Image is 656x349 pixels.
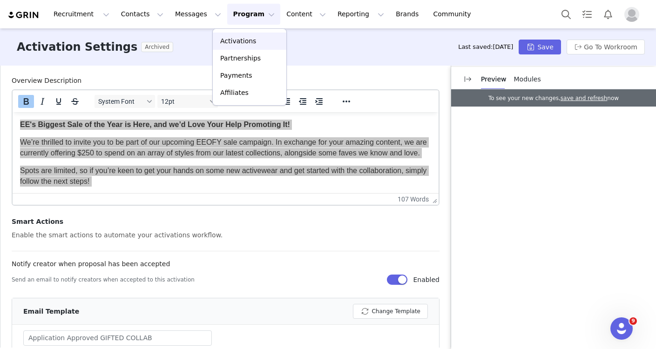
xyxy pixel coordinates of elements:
button: Underline [51,95,67,108]
a: Community [428,4,481,25]
label: Notify creator when proposal has been accepted [12,260,170,268]
p: Partnerships [220,54,261,63]
button: Go To Workroom [567,40,645,54]
p: Preview [481,74,507,84]
a: save and refresh [561,95,607,101]
p: Affiliates [220,88,249,98]
span: Last saved: [458,43,513,50]
span: Archived [141,42,173,52]
h4: Enabled [413,275,440,285]
iframe: Rich Text Area [13,112,439,193]
button: Recruitment [48,4,115,25]
div: Press the Up and Down arrow keys to resize the editor. [429,194,439,205]
button: Bold [18,95,34,108]
button: Messages [169,4,227,25]
button: Fonts [95,95,155,108]
img: grin logo [7,11,40,20]
a: Tasks [577,4,597,25]
button: Increase indent [311,95,327,108]
span: 12pt [161,98,207,105]
button: 107 words [398,195,429,203]
span: To see your new changes, [488,95,561,101]
h5: Send an email to notify creators when accepted to this activation [12,275,195,284]
p: Spots are limited, so if you’re keen to get your hands on some new activewear and get started wit... [7,54,419,74]
span: 9 [629,317,637,325]
h3: Activation Settings [17,39,137,55]
div: Enable the smart actions to automate your activations workflow. [12,230,440,240]
span: Smart Actions [12,218,63,225]
button: Decrease indent [295,95,311,108]
button: Content [281,4,331,25]
div: Application Approved GIFTED COLLAB [23,330,212,346]
body: Rich Text Area. Press ALT-0 for help. [7,7,419,92]
p: Payments [220,71,252,81]
span: now [607,95,619,101]
iframe: Intercom live chat [610,317,633,340]
button: Notifications [598,4,618,25]
button: Profile [619,7,649,22]
p: Activations [220,36,256,46]
img: placeholder-profile.jpg [624,7,639,22]
button: Strikethrough [67,95,83,108]
span: [DATE] [493,43,513,50]
button: Font sizes [157,95,218,108]
button: Reveal or hide additional toolbar items [338,95,354,108]
p: We’re thrilled to invite you to be part of our upcoming EEOFY sale campaign. In exchange for your... [7,25,419,46]
button: Reporting [332,4,390,25]
button: Program [227,4,280,25]
button: Save [519,40,561,54]
button: Contacts [115,4,169,25]
label: Overview Description [12,77,81,84]
button: Change Template [353,304,428,319]
strong: EE's Biggest Sale of the Year is Here, and we’d Love Your Help Promoting It! [7,8,277,16]
div: Email Template [23,307,79,316]
button: Italic [34,95,50,108]
span: System Font [98,98,144,105]
a: Brands [390,4,427,25]
button: Search [556,4,576,25]
span: Modules [514,75,541,83]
